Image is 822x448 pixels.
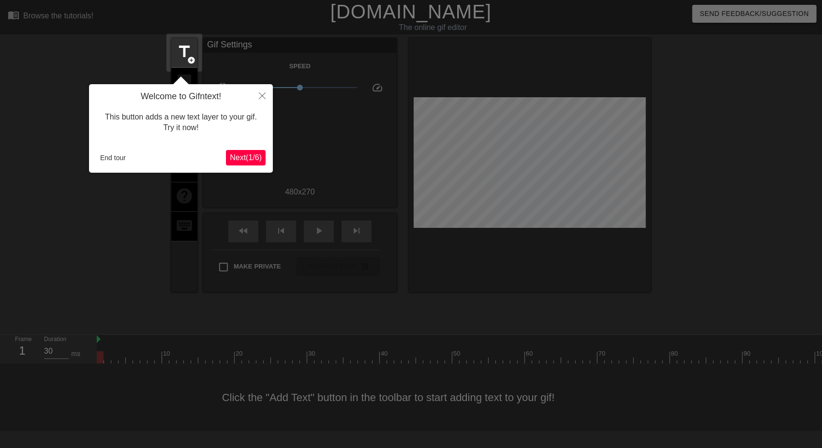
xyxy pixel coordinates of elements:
button: Close [252,84,273,106]
button: Next [226,150,266,165]
h4: Welcome to Gifntext! [96,91,266,102]
button: End tour [96,150,130,165]
span: Next ( 1 / 6 ) [230,153,262,162]
div: This button adds a new text layer to your gif. Try it now! [96,102,266,143]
